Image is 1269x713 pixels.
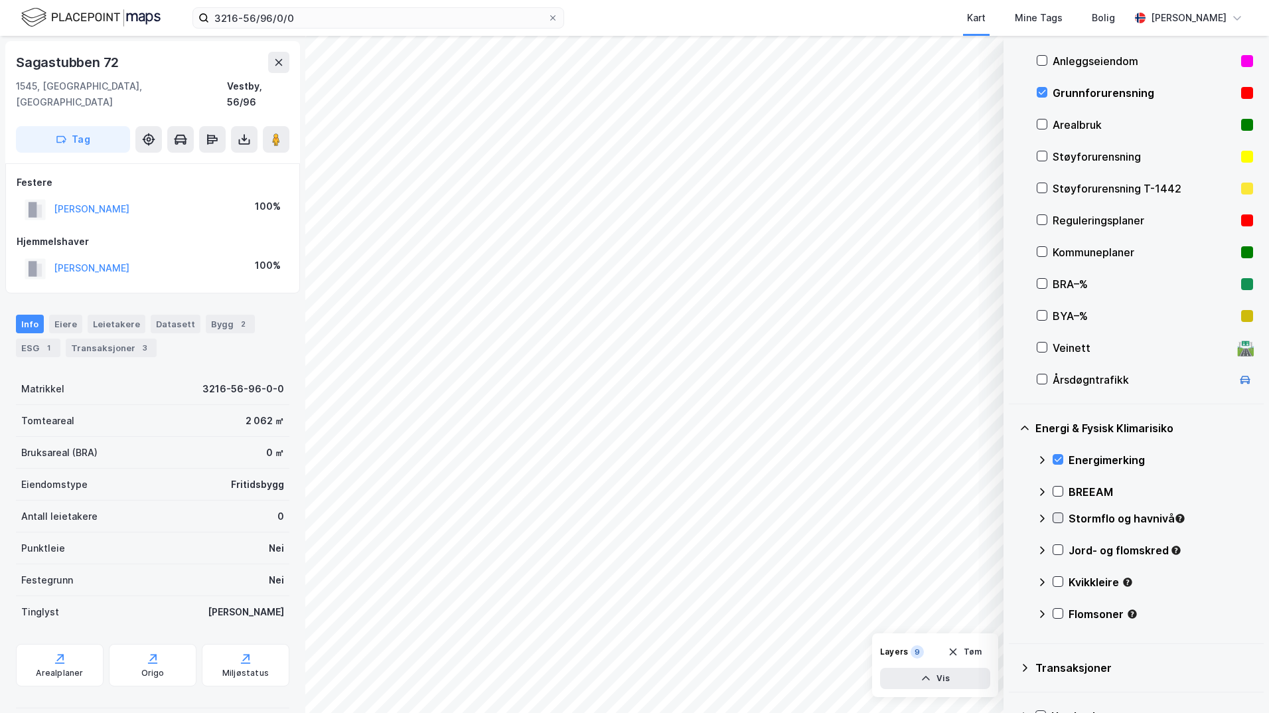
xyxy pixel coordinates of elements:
div: BRA–% [1053,276,1236,292]
div: Bygg [206,315,255,333]
div: Grunnforurensning [1053,85,1236,101]
div: Hjemmelshaver [17,234,289,250]
input: Søk på adresse, matrikkel, gårdeiere, leietakere eller personer [209,8,548,28]
div: Punktleie [21,540,65,556]
div: Kvikkleire [1069,574,1253,590]
div: Veinett [1053,340,1232,356]
button: Vis [880,668,990,689]
div: Matrikkel [21,381,64,397]
div: Eiere [49,315,82,333]
div: Nei [269,540,284,556]
div: Kommuneplaner [1053,244,1236,260]
div: Energi & Fysisk Klimarisiko [1035,420,1253,436]
div: Jord- og flomskred [1069,542,1253,558]
div: Festere [17,175,289,191]
div: Kart [967,10,986,26]
div: Reguleringsplaner [1053,212,1236,228]
div: Miljøstatus [222,668,269,678]
div: Arealbruk [1053,117,1236,133]
div: 2 062 ㎡ [246,413,284,429]
div: ESG [16,339,60,357]
div: Antall leietakere [21,509,98,524]
div: Årsdøgntrafikk [1053,372,1232,388]
div: 🛣️ [1236,339,1254,356]
div: Origo [141,668,165,678]
div: Tooltip anchor [1170,544,1182,556]
div: Info [16,315,44,333]
div: Tooltip anchor [1174,513,1186,524]
div: Bolig [1092,10,1115,26]
div: Anleggseiendom [1053,53,1236,69]
div: Mine Tags [1015,10,1063,26]
div: Tooltip anchor [1122,576,1134,588]
div: Fritidsbygg [231,477,284,493]
div: Støyforurensning [1053,149,1236,165]
div: Arealplaner [36,668,83,678]
div: Transaksjoner [1035,660,1253,676]
div: Festegrunn [21,572,73,588]
div: Layers [880,647,908,657]
div: Nei [269,572,284,588]
div: Støyforurensning T-1442 [1053,181,1236,197]
img: logo.f888ab2527a4732fd821a326f86c7f29.svg [21,6,161,29]
div: [PERSON_NAME] [1151,10,1227,26]
div: 1545, [GEOGRAPHIC_DATA], [GEOGRAPHIC_DATA] [16,78,227,110]
div: Tomteareal [21,413,74,429]
div: Bruksareal (BRA) [21,445,98,461]
div: Eiendomstype [21,477,88,493]
div: [PERSON_NAME] [208,604,284,620]
div: BYA–% [1053,308,1236,324]
div: Energimerking [1069,452,1253,468]
div: BREEAM [1069,484,1253,500]
div: 2 [236,317,250,331]
div: Transaksjoner [66,339,157,357]
iframe: Chat Widget [1203,649,1269,713]
div: Stormflo og havnivå [1069,511,1253,526]
div: 3 [138,341,151,355]
div: Sagastubben 72 [16,52,121,73]
div: Vestby, 56/96 [227,78,289,110]
div: 0 [277,509,284,524]
div: Leietakere [88,315,145,333]
div: 100% [255,258,281,274]
div: 0 ㎡ [266,445,284,461]
div: 3216-56-96-0-0 [202,381,284,397]
button: Tøm [939,641,990,663]
div: Flomsoner [1069,606,1253,622]
div: 9 [911,645,924,659]
div: Tooltip anchor [1126,608,1138,620]
button: Tag [16,126,130,153]
div: Tinglyst [21,604,59,620]
div: 1 [42,341,55,355]
div: 100% [255,198,281,214]
div: Datasett [151,315,200,333]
